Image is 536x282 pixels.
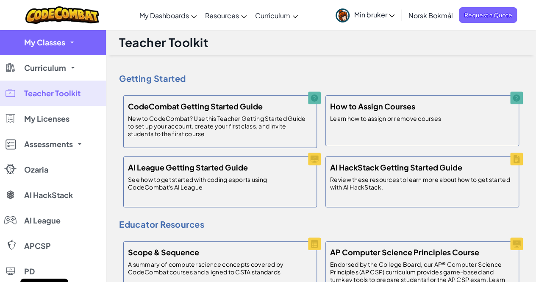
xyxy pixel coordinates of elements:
[139,11,189,20] span: My Dashboards
[128,246,199,258] h5: Scope & Sequence
[24,115,69,123] span: My Licenses
[24,166,48,173] span: Ozaria
[24,140,73,148] span: Assessments
[201,4,251,27] a: Resources
[128,114,312,137] p: New to CodeCombat? Use this Teacher Getting Started Guide to set up your account, create your fir...
[408,11,453,20] span: Norsk Bokmål
[24,39,65,46] span: My Classes
[128,100,263,112] h5: CodeCombat Getting Started Guide
[25,6,100,24] img: CodeCombat logo
[354,10,394,19] span: Min bruker
[24,89,81,97] span: Teacher Toolkit
[331,2,399,28] a: Min bruker
[128,176,312,191] p: See how to get started with coding esports using CodeCombat's AI League
[330,176,514,191] p: Review these resources to learn more about how to get started with AI HackStack.
[330,161,462,173] h5: AI HackStack Getting Started Guide
[255,11,290,20] span: Curriculum
[119,218,523,231] h4: Educator Resources
[336,8,350,22] img: avatar
[119,34,208,50] h1: Teacher Toolkit
[321,91,523,151] a: How to Assign Courses Learn how to assign or remove courses
[330,114,441,122] p: Learn how to assign or remove courses
[128,260,312,276] p: A summary of computer science concepts covered by CodeCombat courses and aligned to CSTA standards
[321,152,523,212] a: AI HackStack Getting Started Guide Review these resources to learn more about how to get started ...
[24,217,61,224] span: AI League
[135,4,201,27] a: My Dashboards
[459,7,517,23] a: Request a Quote
[330,100,415,112] h5: How to Assign Courses
[251,4,302,27] a: Curriculum
[330,246,479,258] h5: AP Computer Science Principles Course
[24,191,73,199] span: AI HackStack
[404,4,457,27] a: Norsk Bokmål
[24,64,66,72] span: Curriculum
[119,152,321,212] a: AI League Getting Started Guide See how to get started with coding esports using CodeCombat's AI ...
[119,91,321,152] a: CodeCombat Getting Started Guide New to CodeCombat? Use this Teacher Getting Started Guide to set...
[119,72,523,85] h4: Getting Started
[128,161,248,173] h5: AI League Getting Started Guide
[205,11,239,20] span: Resources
